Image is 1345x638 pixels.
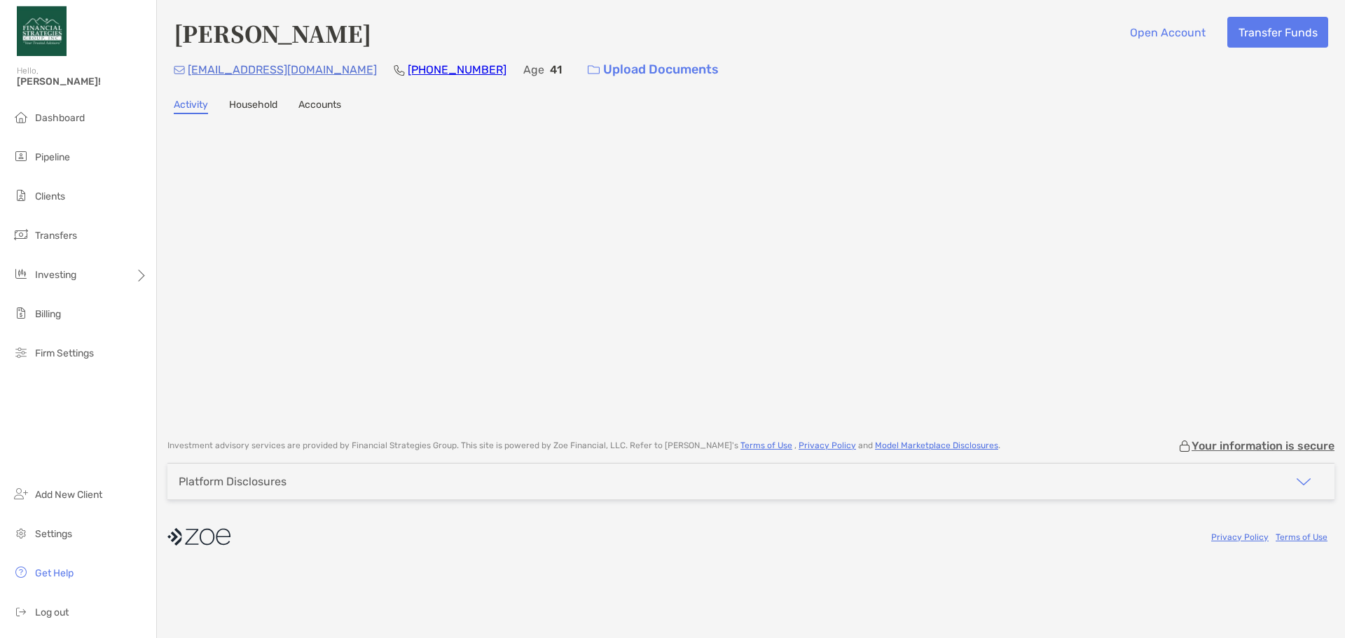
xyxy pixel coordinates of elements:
[13,109,29,125] img: dashboard icon
[167,521,230,553] img: company logo
[174,99,208,114] a: Activity
[13,226,29,243] img: transfers icon
[13,564,29,581] img: get-help icon
[1119,17,1216,48] button: Open Account
[408,63,506,76] a: [PHONE_NUMBER]
[1227,17,1328,48] button: Transfer Funds
[13,305,29,321] img: billing icon
[35,308,61,320] span: Billing
[179,475,287,488] div: Platform Disclosures
[35,190,65,202] span: Clients
[167,441,1000,451] p: Investment advisory services are provided by Financial Strategies Group . This site is powered by...
[1192,439,1334,452] p: Your information is secure
[298,99,341,114] a: Accounts
[13,344,29,361] img: firm-settings icon
[799,441,856,450] a: Privacy Policy
[35,151,70,163] span: Pipeline
[13,148,29,165] img: pipeline icon
[1211,532,1269,542] a: Privacy Policy
[188,61,377,78] p: [EMAIL_ADDRESS][DOMAIN_NAME]
[588,65,600,75] img: button icon
[229,99,277,114] a: Household
[35,489,102,501] span: Add New Client
[1295,473,1312,490] img: icon arrow
[1276,532,1327,542] a: Terms of Use
[13,187,29,204] img: clients icon
[35,528,72,540] span: Settings
[13,525,29,541] img: settings icon
[13,603,29,620] img: logout icon
[35,112,85,124] span: Dashboard
[523,61,544,78] p: Age
[13,265,29,282] img: investing icon
[394,64,405,76] img: Phone Icon
[35,567,74,579] span: Get Help
[174,66,185,74] img: Email Icon
[35,347,94,359] span: Firm Settings
[35,269,76,281] span: Investing
[174,17,371,49] h4: [PERSON_NAME]
[35,606,69,618] span: Log out
[550,61,562,78] p: 41
[17,76,148,88] span: [PERSON_NAME]!
[740,441,792,450] a: Terms of Use
[13,485,29,502] img: add_new_client icon
[579,55,728,85] a: Upload Documents
[17,6,67,56] img: Zoe Logo
[875,441,998,450] a: Model Marketplace Disclosures
[35,230,77,242] span: Transfers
